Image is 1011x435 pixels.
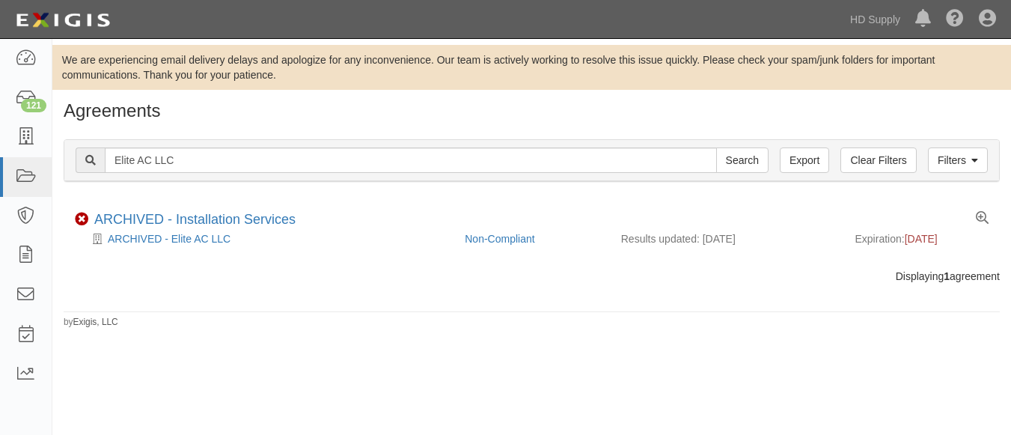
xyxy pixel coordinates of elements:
span: [DATE] [905,233,938,245]
a: ARCHIVED - Installation Services [94,212,296,227]
i: Help Center - Complianz [946,10,964,28]
div: 121 [21,99,46,112]
div: Expiration: [855,231,989,246]
a: Exigis, LLC [73,317,118,327]
div: Displaying agreement [52,269,1011,284]
i: Non-Compliant [75,213,88,226]
a: View results summary [976,212,989,225]
input: Search [716,147,769,173]
img: logo-5460c22ac91f19d4615b14bd174203de0afe785f0fc80cf4dbbc73dc1793850b.png [11,7,114,34]
input: Search [105,147,717,173]
a: Clear Filters [840,147,916,173]
h1: Agreements [64,101,1000,121]
a: Export [780,147,829,173]
b: 1 [944,270,950,282]
div: Installation Services [94,212,296,228]
a: Non-Compliant [465,233,534,245]
a: HD Supply [843,4,908,34]
a: ARCHIVED - Elite AC LLC [108,233,230,245]
div: Results updated: [DATE] [621,231,833,246]
div: ARCHIVED - Elite AC LLC [75,231,453,246]
a: Filters [928,147,988,173]
div: We are experiencing email delivery delays and apologize for any inconvenience. Our team is active... [52,52,1011,82]
small: by [64,316,118,329]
